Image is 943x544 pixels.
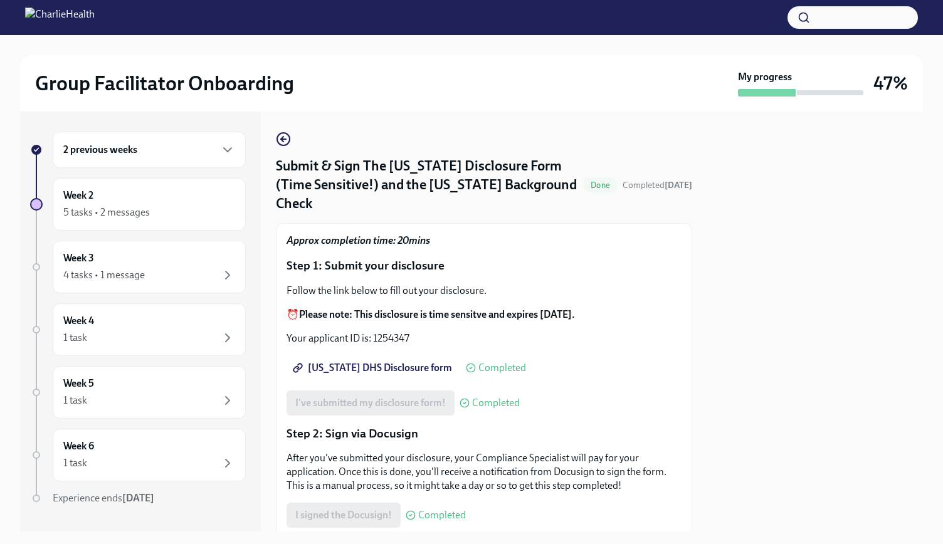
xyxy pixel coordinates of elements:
p: Your applicant ID is: 1254347 [287,332,682,345]
a: Week 51 task [30,366,246,419]
div: 1 task [63,394,87,407]
p: ⏰ [287,308,682,322]
h6: Week 4 [63,314,94,328]
span: Done [583,180,618,190]
div: 1 task [63,331,87,345]
span: Completed [472,398,520,408]
span: Completed [478,363,526,373]
h6: Week 2 [63,189,93,202]
img: CharlieHealth [25,8,95,28]
a: Week 25 tasks • 2 messages [30,178,246,231]
strong: [DATE] [665,180,692,191]
div: 2 previous weeks [53,132,246,168]
a: Week 34 tasks • 1 message [30,241,246,293]
a: [US_STATE] DHS Disclosure form [287,355,461,380]
div: 5 tasks • 2 messages [63,206,150,219]
a: Week 61 task [30,429,246,481]
h6: Week 5 [63,377,94,390]
h3: 47% [873,72,908,95]
div: 1 task [63,456,87,470]
p: After you've submitted your disclosure, your Compliance Specialist will pay for your application.... [287,451,682,493]
strong: Please note: This disclosure is time sensitve and expires [DATE]. [299,308,575,320]
h6: 2 previous weeks [63,143,137,157]
h6: Week 3 [63,251,94,265]
h2: Group Facilitator Onboarding [35,71,294,96]
span: Experience ends [53,492,154,504]
span: Completed [418,510,466,520]
strong: [DATE] [122,492,154,504]
span: October 8th, 2025 18:45 [623,179,692,191]
span: [US_STATE] DHS Disclosure form [295,362,452,374]
h6: Week 6 [63,439,94,453]
div: 4 tasks • 1 message [63,268,145,282]
h4: Submit & Sign The [US_STATE] Disclosure Form (Time Sensitive!) and the [US_STATE] Background Check [276,157,578,213]
span: Completed [623,180,692,191]
p: Follow the link below to fill out your disclosure. [287,284,682,298]
p: Step 1: Submit your disclosure [287,258,682,274]
a: Week 41 task [30,303,246,356]
strong: My progress [738,70,792,84]
p: Step 2: Sign via Docusign [287,426,682,442]
strong: Approx completion time: 20mins [287,234,430,246]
